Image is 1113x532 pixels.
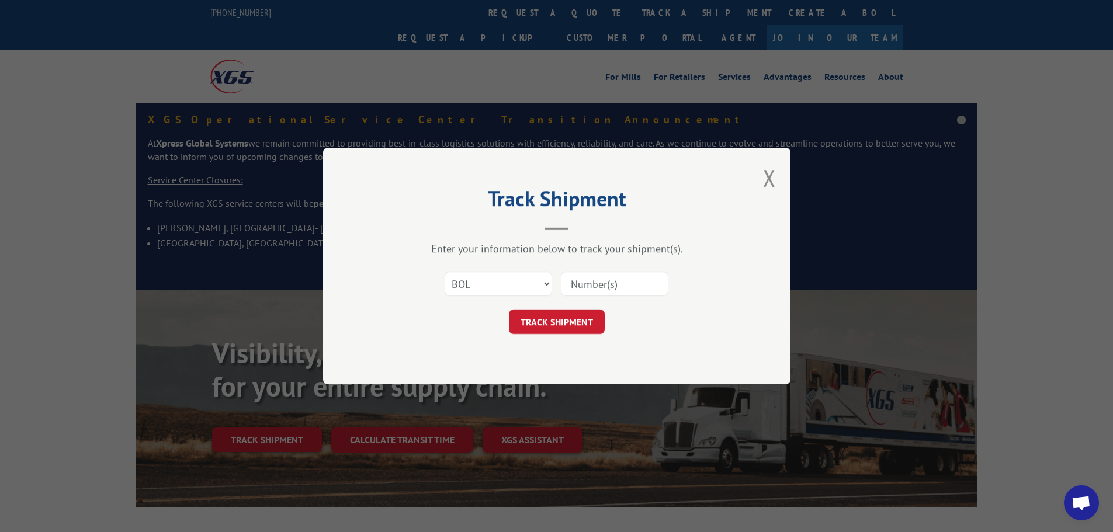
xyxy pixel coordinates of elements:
div: Enter your information below to track your shipment(s). [382,242,732,255]
button: Close modal [763,162,776,193]
a: Open chat [1064,485,1099,520]
button: TRACK SHIPMENT [509,310,605,334]
h2: Track Shipment [382,190,732,213]
input: Number(s) [561,272,668,296]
